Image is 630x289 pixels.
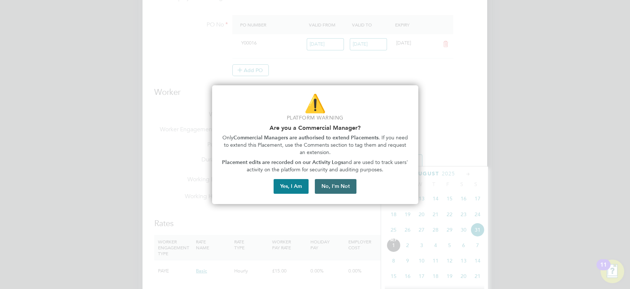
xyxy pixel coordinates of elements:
[222,135,233,141] span: Only
[233,135,379,141] strong: Commercial Managers are authorised to extend Placements
[274,179,309,194] button: Yes, I Am
[224,135,409,155] span: . If you need to extend this Placement, use the Comments section to tag them and request an exten...
[221,114,409,122] p: Platform Warning
[315,179,356,194] button: No, I'm Not
[247,159,409,173] span: and are used to track users' activity on the platform for security and auditing purposes.
[221,124,409,131] h2: Are you a Commercial Manager?
[222,159,343,165] strong: Placement edits are recorded on our Activity Logs
[221,91,409,116] p: ⚠️
[212,85,418,204] div: Are you part of the Commercial Team?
